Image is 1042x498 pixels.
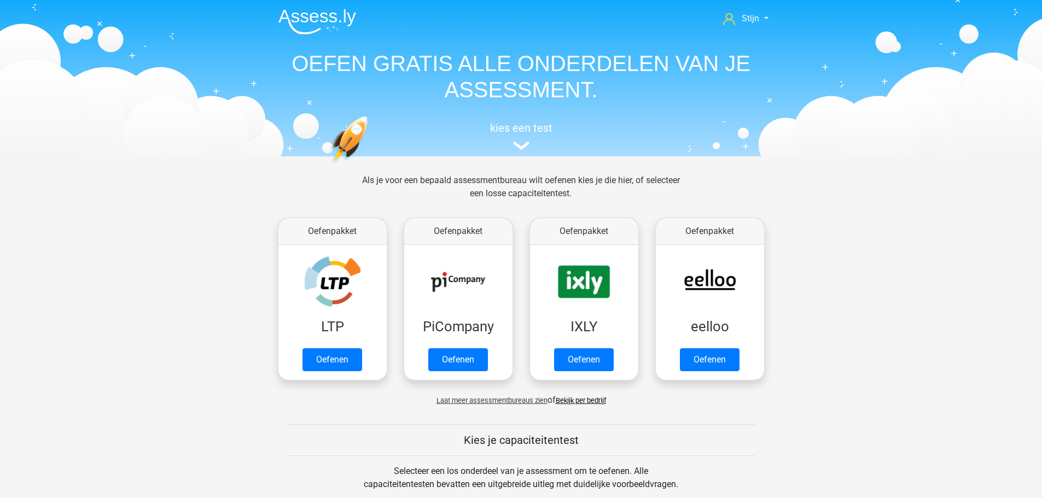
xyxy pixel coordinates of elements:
[330,116,410,215] img: oefenen
[270,121,773,134] h5: kies een test
[680,348,740,371] a: Oefenen
[270,385,773,407] div: of
[554,348,614,371] a: Oefenen
[436,396,548,405] span: Laat meer assessmentbureaus zien
[270,121,773,150] a: kies een test
[556,396,606,405] a: Bekijk per bedrijf
[288,433,755,447] h5: Kies je capaciteitentest
[278,9,356,34] img: Assessly
[513,142,529,150] img: assessment
[270,50,773,103] h1: OEFEN GRATIS ALLE ONDERDELEN VAN JE ASSESSMENT.
[719,12,772,25] a: Stijn
[428,348,488,371] a: Oefenen
[742,13,759,24] span: Stijn
[353,174,689,213] div: Als je voor een bepaald assessmentbureau wilt oefenen kies je die hier, of selecteer een losse ca...
[302,348,362,371] a: Oefenen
